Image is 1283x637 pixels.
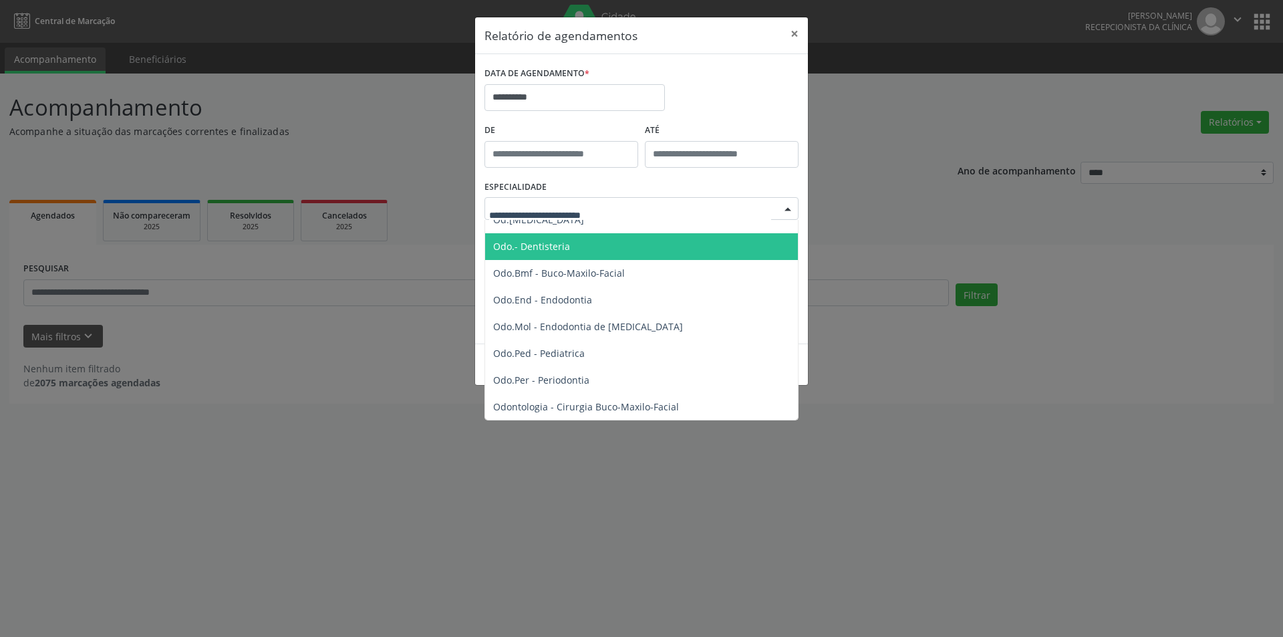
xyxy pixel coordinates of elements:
span: Odontologia - Cirurgia Buco-Maxilo-Facial [493,400,679,413]
span: Odo.End - Endodontia [493,293,592,306]
span: Odo.- Dentisteria [493,240,570,253]
span: Od.[MEDICAL_DATA] [493,213,584,226]
h5: Relatório de agendamentos [484,27,637,44]
label: ESPECIALIDADE [484,177,547,198]
span: Odo.Ped - Pediatrica [493,347,585,360]
span: Odo.Mol - Endodontia de [MEDICAL_DATA] [493,320,683,333]
label: De [484,120,638,141]
span: Odo.Per - Periodontia [493,374,589,386]
label: ATÉ [645,120,799,141]
span: Odo.Bmf - Buco-Maxilo-Facial [493,267,625,279]
label: DATA DE AGENDAMENTO [484,63,589,84]
button: Close [781,17,808,50]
